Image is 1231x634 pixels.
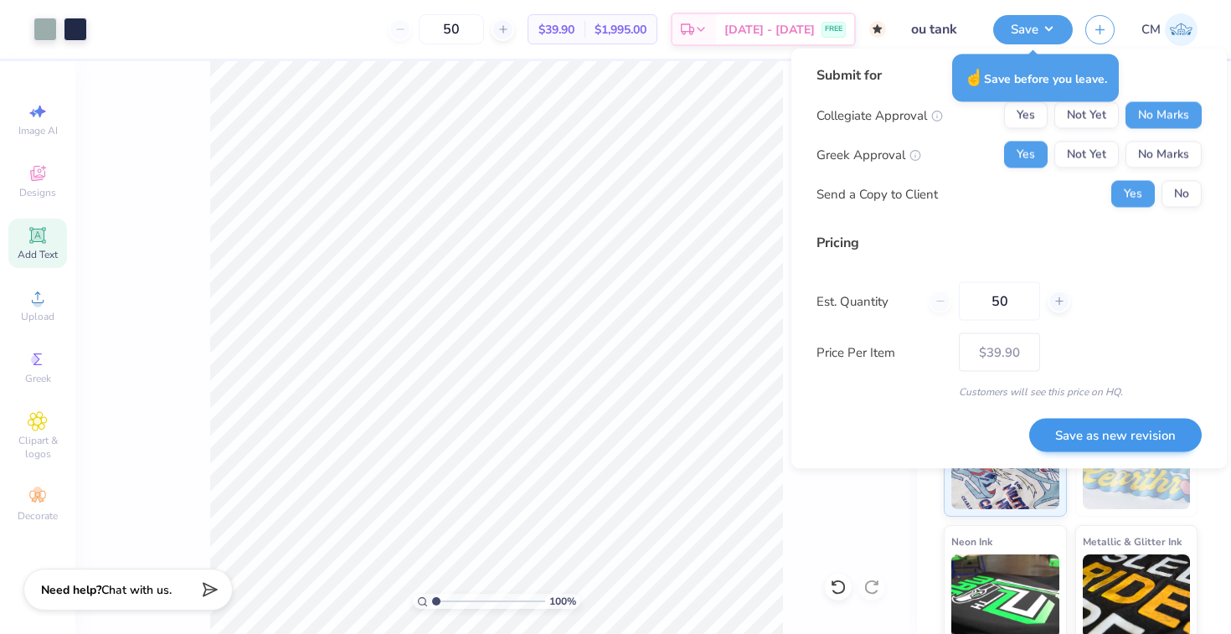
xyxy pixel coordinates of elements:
label: Price Per Item [816,343,946,362]
button: Yes [1004,102,1048,129]
span: Add Text [18,248,58,261]
div: Send a Copy to Client [816,184,938,204]
a: CM [1141,13,1198,46]
div: Pricing [816,233,1202,253]
span: Designs [19,186,56,199]
button: No Marks [1125,102,1202,129]
span: CM [1141,20,1161,39]
span: Decorate [18,509,58,523]
button: Yes [1111,181,1155,208]
span: FREE [825,23,842,35]
button: No Marks [1125,142,1202,168]
div: Collegiate Approval [816,106,943,125]
span: Metallic & Glitter Ink [1083,533,1182,550]
span: Chat with us. [101,582,172,598]
button: Not Yet [1054,102,1119,129]
div: Greek Approval [816,145,921,164]
input: – – [959,282,1040,321]
input: – – [419,14,484,44]
span: ☝️ [964,67,984,89]
input: Untitled Design [899,13,981,46]
span: Neon Ink [951,533,992,550]
div: Submit for [816,65,1202,85]
span: $1,995.00 [595,21,646,39]
button: Save as new revision [1029,418,1202,452]
span: $39.90 [538,21,574,39]
button: Yes [1004,142,1048,168]
div: Save before you leave. [952,54,1119,102]
button: Not Yet [1054,142,1119,168]
span: Clipart & logos [8,434,67,461]
span: Image AI [18,124,58,137]
button: Save [993,15,1073,44]
button: No [1161,181,1202,208]
img: Chloe Murlin [1165,13,1198,46]
div: Customers will see this price on HQ. [816,384,1202,399]
span: Upload [21,310,54,323]
span: 100 % [549,594,576,609]
span: [DATE] - [DATE] [724,21,815,39]
label: Est. Quantity [816,291,916,311]
strong: Need help? [41,582,101,598]
span: Greek [25,372,51,385]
